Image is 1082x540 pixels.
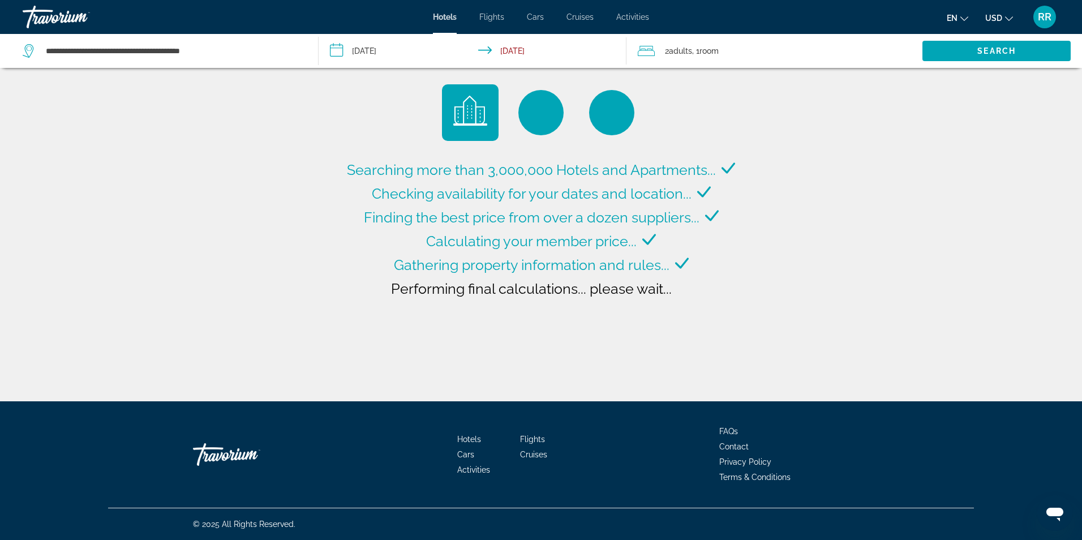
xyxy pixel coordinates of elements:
[922,41,1071,61] button: Search
[665,43,692,59] span: 2
[977,46,1016,55] span: Search
[457,450,474,459] a: Cars
[719,473,791,482] a: Terms & Conditions
[394,256,669,273] span: Gathering property information and rules...
[719,427,738,436] a: FAQs
[985,10,1013,26] button: Change currency
[193,520,295,529] span: © 2025 All Rights Reserved.
[364,209,699,226] span: Finding the best price from over a dozen suppliers...
[1038,11,1051,23] span: RR
[699,46,719,55] span: Room
[947,14,958,23] span: en
[457,435,481,444] a: Hotels
[319,34,626,68] button: Check-in date: Nov 6, 2025 Check-out date: Nov 9, 2025
[626,34,922,68] button: Travelers: 2 adults, 0 children
[372,185,692,202] span: Checking availability for your dates and location...
[23,2,136,32] a: Travorium
[426,233,637,250] span: Calculating your member price...
[669,46,692,55] span: Adults
[692,43,719,59] span: , 1
[1030,5,1059,29] button: User Menu
[433,12,457,22] a: Hotels
[616,12,649,22] a: Activities
[985,14,1002,23] span: USD
[1037,495,1073,531] iframe: Button to launch messaging window
[947,10,968,26] button: Change language
[391,280,672,297] span: Performing final calculations... please wait...
[527,12,544,22] a: Cars
[566,12,594,22] a: Cruises
[719,442,749,451] a: Contact
[520,450,547,459] a: Cruises
[479,12,504,22] a: Flights
[520,435,545,444] a: Flights
[347,161,716,178] span: Searching more than 3,000,000 Hotels and Apartments...
[193,438,306,472] a: Travorium
[457,465,490,474] a: Activities
[719,457,771,466] a: Privacy Policy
